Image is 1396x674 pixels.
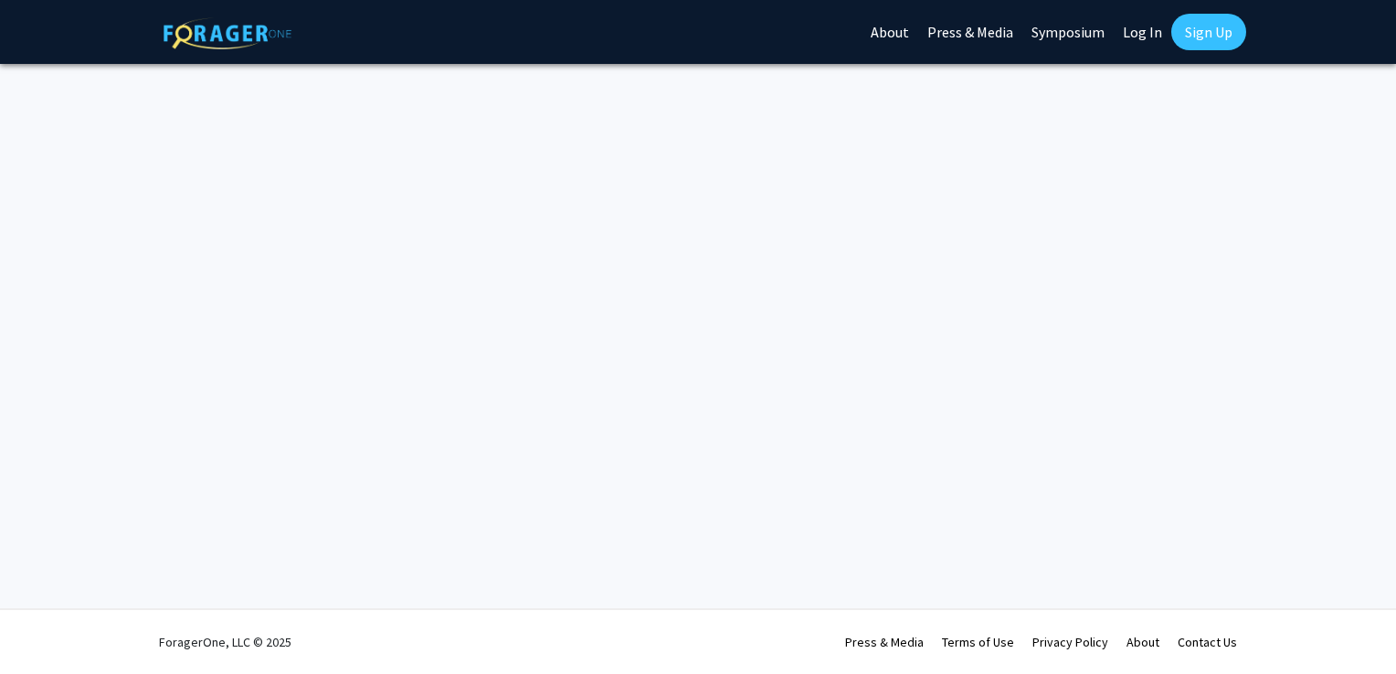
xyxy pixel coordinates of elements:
[942,634,1014,650] a: Terms of Use
[1126,634,1159,650] a: About
[845,634,924,650] a: Press & Media
[159,610,291,674] div: ForagerOne, LLC © 2025
[1032,634,1108,650] a: Privacy Policy
[1171,14,1246,50] a: Sign Up
[164,17,291,49] img: ForagerOne Logo
[1178,634,1237,650] a: Contact Us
